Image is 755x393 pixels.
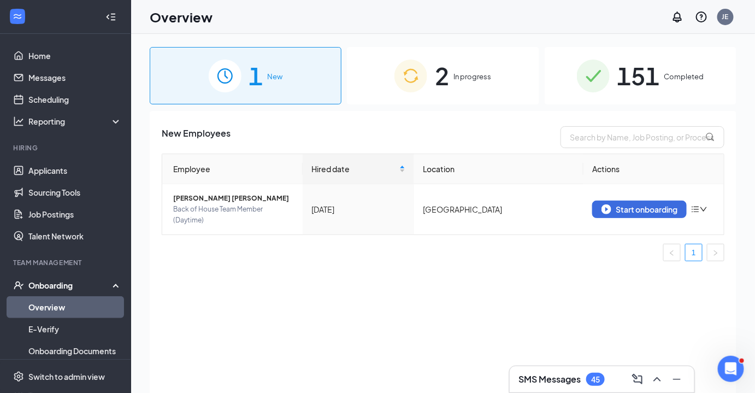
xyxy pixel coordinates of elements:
span: New Employees [162,126,231,148]
svg: ChevronUp [651,373,664,386]
a: Messages [28,67,122,89]
span: Hired date [311,163,397,175]
div: Hiring [13,143,120,152]
svg: Minimize [670,373,683,386]
th: Employee [162,154,303,184]
h3: SMS Messages [518,373,581,385]
svg: Notifications [671,10,684,24]
span: right [712,250,719,256]
svg: Collapse [105,11,116,22]
span: Back of House Team Member (Daytime) [173,204,294,226]
svg: UserCheck [13,280,24,291]
input: Search by Name, Job Posting, or Process [561,126,724,148]
svg: Analysis [13,116,24,127]
iframe: Intercom live chat [718,356,744,382]
a: Onboarding Documents [28,340,122,362]
button: ComposeMessage [629,371,646,388]
svg: WorkstreamLogo [12,11,23,22]
span: down [700,206,707,213]
span: In progress [453,71,491,82]
li: Previous Page [663,244,681,261]
button: Start onboarding [592,201,687,218]
button: ChevronUp [648,371,666,388]
span: Completed [664,71,704,82]
li: Next Page [707,244,724,261]
button: right [707,244,724,261]
a: Scheduling [28,89,122,110]
th: Actions [583,154,724,184]
h1: Overview [150,8,213,26]
span: [PERSON_NAME] [PERSON_NAME] [173,193,294,204]
span: 2 [435,57,449,95]
span: 151 [617,57,660,95]
div: Start onboarding [601,204,677,214]
div: 45 [591,375,600,384]
div: [DATE] [311,203,405,215]
th: Location [414,154,583,184]
span: bars [691,205,700,214]
svg: Settings [13,371,24,382]
span: left [669,250,675,256]
div: Team Management [13,258,120,267]
span: 1 [249,57,263,95]
li: 1 [685,244,703,261]
td: [GEOGRAPHIC_DATA] [414,184,583,234]
a: Talent Network [28,225,122,247]
span: New [268,71,283,82]
svg: ComposeMessage [631,373,644,386]
div: Onboarding [28,280,113,291]
a: Sourcing Tools [28,181,122,203]
a: Job Postings [28,203,122,225]
a: Overview [28,296,122,318]
a: Applicants [28,160,122,181]
button: Minimize [668,371,686,388]
div: Switch to admin view [28,371,105,382]
button: left [663,244,681,261]
a: 1 [686,244,702,261]
div: Reporting [28,116,122,127]
div: JE [722,12,729,21]
a: E-Verify [28,318,122,340]
svg: QuestionInfo [695,10,708,24]
a: Home [28,45,122,67]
